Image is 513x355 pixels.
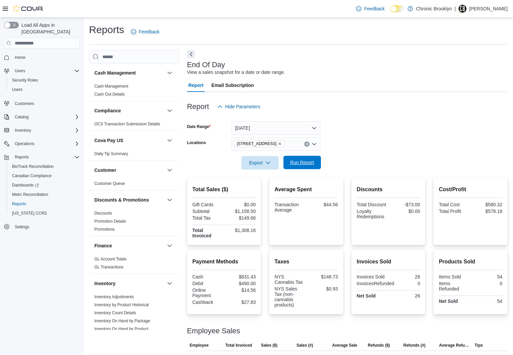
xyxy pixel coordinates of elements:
[357,274,387,279] div: Invoices Sold
[472,299,502,304] div: 54
[94,121,160,127] span: OCS Transaction Submission Details
[94,137,123,144] h3: Cova Pay US
[12,99,80,107] span: Customers
[231,121,321,135] button: [DATE]
[89,180,179,190] div: Customer
[390,202,420,207] div: -$73.00
[357,186,420,194] h2: Discounts
[290,159,314,166] span: Run Report
[12,67,80,75] span: Users
[89,209,179,236] div: Discounts & Promotions
[390,209,420,214] div: $0.00
[94,319,150,323] a: Inventory On Hand by Package
[368,343,390,348] span: Refunds ($)
[215,100,263,113] button: Hide Parameters
[94,167,164,173] button: Customer
[225,209,256,214] div: $1,158.50
[357,281,394,286] div: InvoicesRefunded
[357,258,420,266] h2: Invoices Sold
[472,202,502,207] div: $580.32
[94,107,121,114] h3: Compliance
[192,228,211,238] strong: Total Invoiced
[12,126,34,134] button: Inventory
[12,78,38,83] span: Security Roles
[7,181,82,190] a: Dashboards
[94,257,126,261] a: GL Account Totals
[274,186,338,194] h2: Average Spent
[9,86,80,94] span: Users
[439,209,469,214] div: Total Profit
[128,25,162,38] a: Feedback
[187,69,285,76] div: View a sales snapshot for a date or date range.
[312,141,317,147] button: Open list of options
[192,209,223,214] div: Subtotal
[1,152,82,162] button: Reports
[166,136,174,144] button: Cova Pay US
[7,76,82,85] button: Security Roles
[472,281,502,286] div: 0
[7,199,82,209] button: Reports
[469,5,508,13] p: [PERSON_NAME]
[12,223,80,231] span: Settings
[225,343,252,348] span: Total Invoiced
[390,274,420,279] div: 26
[296,343,313,348] span: Sales (#)
[9,172,54,180] a: Canadian Compliance
[1,222,82,232] button: Settings
[439,299,458,304] strong: Net Sold
[187,140,206,145] label: Locations
[12,113,31,121] button: Catalog
[15,154,29,160] span: Reports
[15,101,34,106] span: Customers
[94,197,149,203] h3: Discounts & Promotions
[94,294,134,299] a: Inventory Adjustments
[357,209,387,219] div: Loyalty Redemptions
[274,258,338,266] h2: Taxes
[12,164,54,169] span: BioTrack Reconciliation
[94,242,164,249] button: Finance
[404,343,426,348] span: Refunds (#)
[190,343,209,348] span: Employee
[332,343,357,348] span: Average Sale
[89,23,124,36] h1: Reports
[7,85,82,94] button: Users
[9,191,51,199] a: Metrc Reconciliation
[94,303,149,307] a: Inventory by Product Historical
[211,79,254,92] span: Email Subscription
[192,258,256,266] h2: Payment Methods
[12,183,39,188] span: Dashboards
[1,52,82,62] button: Home
[274,286,305,308] div: NYS Sales Tax (non-cannabis products)
[89,255,179,274] div: Finance
[283,156,321,169] button: Run Report
[94,167,116,173] h3: Customer
[187,124,211,129] label: Date Range
[94,264,123,270] span: GL Transactions
[13,5,44,12] img: Cova
[12,126,80,134] span: Inventory
[1,98,82,108] button: Customers
[187,327,240,335] h3: Employee Sales
[94,227,115,232] a: Promotions
[308,274,338,279] div: $148.73
[94,211,112,216] a: Discounts
[225,281,256,286] div: $490.00
[439,202,469,207] div: Total Cost
[166,166,174,174] button: Customer
[94,181,125,186] span: Customer Queue
[89,150,179,160] div: Cova Pay US
[357,202,387,207] div: Total Discount
[278,142,282,146] button: Remove 483 3rd Ave from selection in this group
[15,224,29,230] span: Settings
[304,141,310,147] button: Clear input
[390,12,391,13] span: Dark Mode
[364,5,384,12] span: Feedback
[225,228,256,233] div: $1,308.16
[308,286,338,291] div: $0.93
[12,192,48,197] span: Metrc Reconciliation
[1,126,82,135] button: Inventory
